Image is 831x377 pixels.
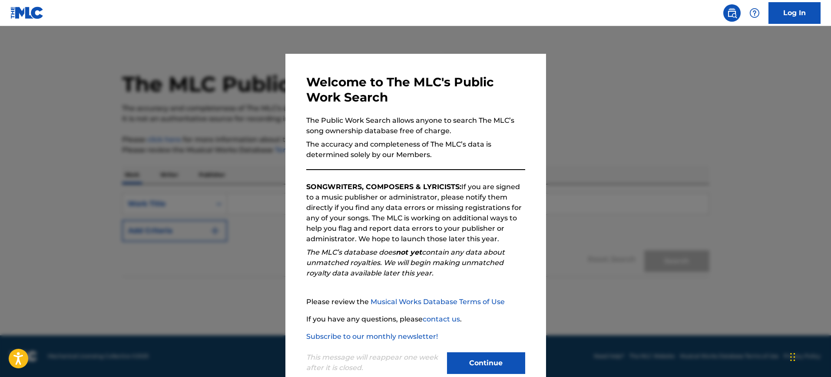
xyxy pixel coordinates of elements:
[768,2,821,24] a: Log In
[371,298,505,306] a: Musical Works Database Terms of Use
[306,139,525,160] p: The accuracy and completeness of The MLC’s data is determined solely by our Members.
[423,315,460,323] a: contact us
[306,182,525,244] p: If you are signed to a music publisher or administrator, please notify them directly if you find ...
[749,8,760,18] img: help
[306,332,438,341] a: Subscribe to our monthly newsletter!
[306,314,525,325] p: If you have any questions, please .
[723,4,741,22] a: Public Search
[447,352,525,374] button: Continue
[396,248,422,256] strong: not yet
[788,335,831,377] div: Widget de chat
[727,8,737,18] img: search
[788,335,831,377] iframe: Chat Widget
[306,115,525,136] p: The Public Work Search allows anyone to search The MLC’s song ownership database free of charge.
[306,75,525,105] h3: Welcome to The MLC's Public Work Search
[306,352,442,373] p: This message will reappear one week after it is closed.
[10,7,44,19] img: MLC Logo
[306,183,461,191] strong: SONGWRITERS, COMPOSERS & LYRICISTS:
[306,248,505,277] em: The MLC’s database does contain any data about unmatched royalties. We will begin making unmatche...
[746,4,763,22] div: Help
[790,344,795,370] div: Arrastrar
[306,297,525,307] p: Please review the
